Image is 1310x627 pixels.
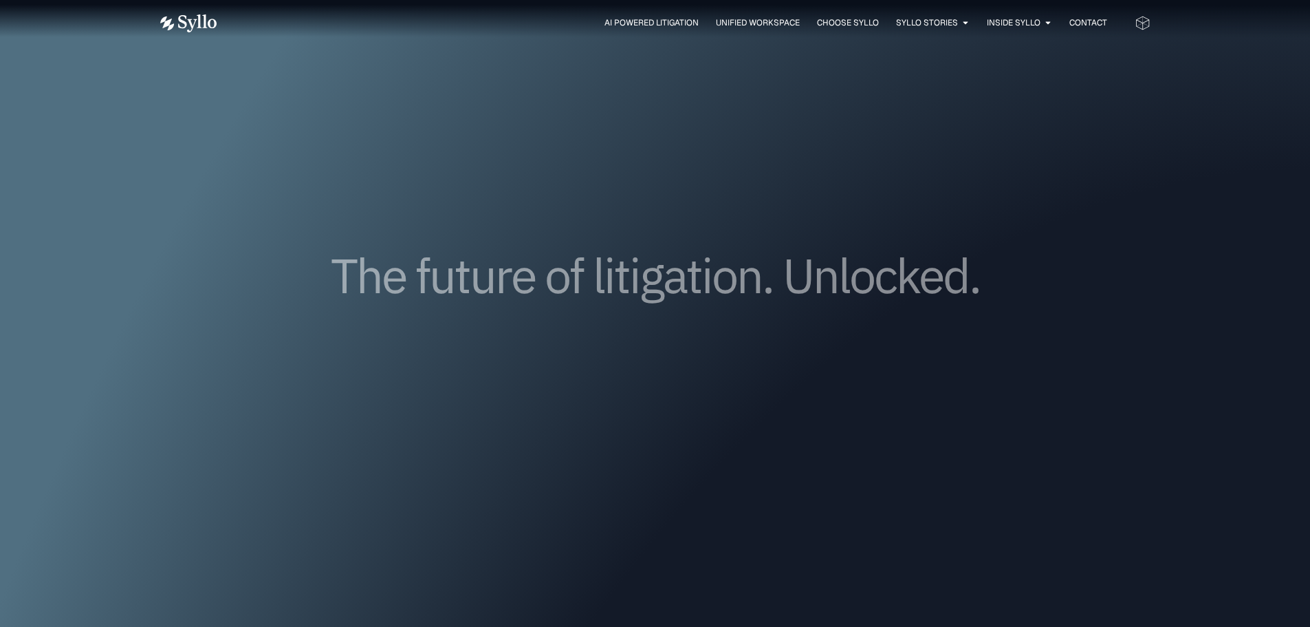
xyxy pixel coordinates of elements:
a: Choose Syllo [817,17,879,29]
h1: The future of litigation. Unlocked. [243,253,1068,298]
img: Vector [160,14,217,32]
a: Unified Workspace [716,17,800,29]
a: Contact [1069,17,1107,29]
a: Inside Syllo [987,17,1040,29]
a: AI Powered Litigation [604,17,699,29]
a: Syllo Stories [896,17,958,29]
div: Menu Toggle [244,17,1107,30]
nav: Menu [244,17,1107,30]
